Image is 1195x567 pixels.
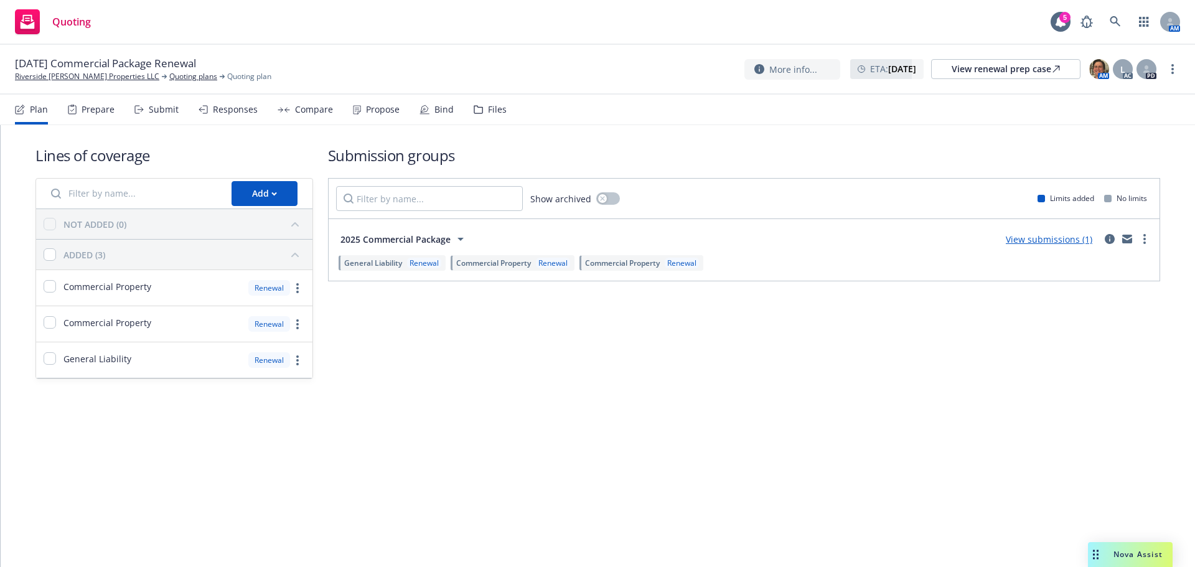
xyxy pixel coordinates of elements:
div: Compare [295,105,333,115]
span: Commercial Property [456,258,531,268]
span: Commercial Property [63,280,151,293]
a: more [1137,232,1152,246]
div: Add [252,182,277,205]
a: View submissions (1) [1006,233,1092,245]
div: Renewal [665,258,699,268]
span: L [1120,63,1125,76]
a: more [290,353,305,368]
a: more [290,281,305,296]
span: Nova Assist [1113,549,1163,560]
button: Nova Assist [1088,542,1173,567]
div: ADDED (3) [63,248,105,261]
span: [DATE] Commercial Package Renewal [15,56,196,71]
div: No limits [1104,193,1147,204]
a: Quoting plans [169,71,217,82]
input: Filter by name... [336,186,523,211]
input: Filter by name... [44,181,224,206]
a: Quoting [10,4,96,39]
a: mail [1120,232,1135,246]
span: Quoting plan [227,71,271,82]
div: Plan [30,105,48,115]
button: More info... [744,59,840,80]
div: Renewal [536,258,570,268]
span: More info... [769,63,817,76]
div: Drag to move [1088,542,1104,567]
span: General Liability [344,258,402,268]
span: Commercial Property [585,258,660,268]
span: Quoting [52,17,91,27]
div: Renewal [407,258,441,268]
div: Limits added [1038,193,1094,204]
div: Renewal [248,316,290,332]
div: Responses [213,105,258,115]
span: General Liability [63,352,131,365]
div: Propose [366,105,400,115]
button: 2025 Commercial Package [336,227,472,251]
div: Prepare [82,105,115,115]
button: ADDED (3) [63,245,305,265]
h1: Lines of coverage [35,145,313,166]
a: more [1165,62,1180,77]
button: Add [232,181,298,206]
a: View renewal prep case [931,59,1080,79]
div: Submit [149,105,179,115]
a: Report a Bug [1074,9,1099,34]
a: Riverside [PERSON_NAME] Properties LLC [15,71,159,82]
div: Bind [434,105,454,115]
strong: [DATE] [888,63,916,75]
div: Renewal [248,280,290,296]
h1: Submission groups [328,145,1160,166]
span: 2025 Commercial Package [340,233,451,246]
span: Show archived [530,192,591,205]
button: NOT ADDED (0) [63,214,305,234]
div: View renewal prep case [952,60,1060,78]
div: 5 [1059,12,1071,23]
div: Files [488,105,507,115]
span: ETA : [870,62,916,75]
a: Search [1103,9,1128,34]
div: Renewal [248,352,290,368]
a: more [290,317,305,332]
img: photo [1089,59,1109,79]
a: circleInformation [1102,232,1117,246]
div: NOT ADDED (0) [63,218,126,231]
span: Commercial Property [63,316,151,329]
a: Switch app [1132,9,1156,34]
